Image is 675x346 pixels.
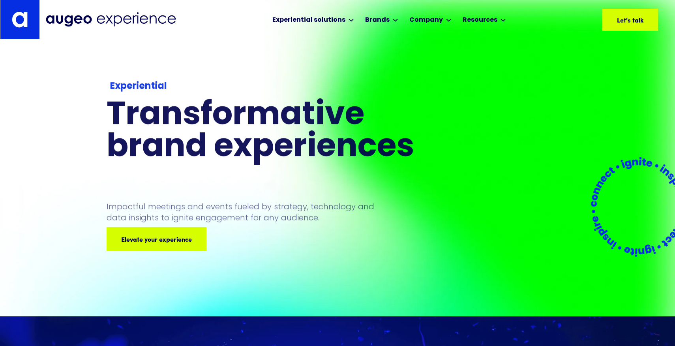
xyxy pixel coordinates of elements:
[46,12,176,27] img: Augeo Experience business unit full logo in midnight blue.
[365,15,390,25] div: Brands
[463,15,497,25] div: Resources
[107,100,448,164] h1: Transformative brand experiences
[602,9,658,31] a: Let's talk
[110,80,444,94] div: Experiential
[107,227,206,251] a: Elevate your experience
[107,201,378,223] p: Impactful meetings and events fueled by strategy, technology and data insights to ignite engageme...
[272,15,345,25] div: Experiential solutions
[409,15,443,25] div: Company
[12,11,28,28] img: Augeo's "a" monogram decorative logo in white.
